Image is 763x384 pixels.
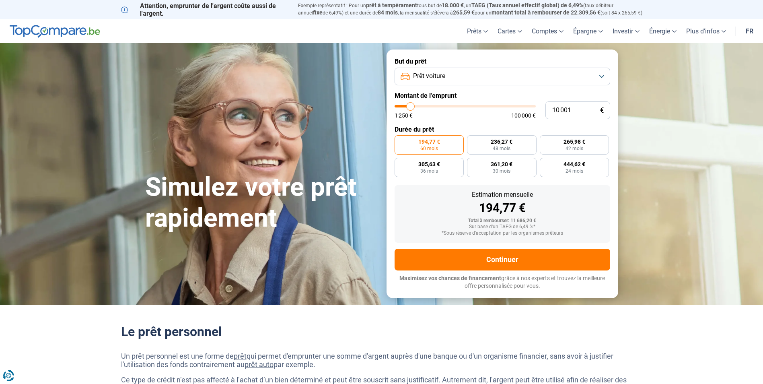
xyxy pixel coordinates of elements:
[608,19,644,43] a: Investir
[413,72,445,81] span: Prêt voiture
[566,169,583,173] span: 24 mois
[395,249,610,270] button: Continuer
[491,139,512,145] span: 236,27 €
[121,324,642,339] h2: Le prêt personnel
[145,172,377,234] h1: Simulez votre prêt rapidement
[420,146,438,151] span: 60 mois
[511,113,536,118] span: 100 000 €
[681,19,731,43] a: Plus d'infos
[493,19,527,43] a: Cartes
[378,9,398,16] span: 84 mois
[313,9,323,16] span: fixe
[121,352,642,369] p: Un prêt personnel est une forme de qui permet d'emprunter une somme d'argent auprès d'une banque ...
[399,275,501,281] span: Maximisez vos chances de financement
[395,275,610,290] p: grâce à nos experts et trouvez la meilleure offre personnalisée pour vous.
[234,352,247,360] a: prêt
[471,2,583,8] span: TAEG (Taux annuel effectif global) de 6,49%
[401,202,604,214] div: 194,77 €
[395,92,610,99] label: Montant de l'emprunt
[401,224,604,230] div: Sur base d'un TAEG de 6,49 %*
[395,68,610,85] button: Prêt voiture
[564,161,585,167] span: 444,62 €
[564,139,585,145] span: 265,98 €
[420,169,438,173] span: 36 mois
[493,146,510,151] span: 48 mois
[527,19,568,43] a: Comptes
[418,161,440,167] span: 305,63 €
[741,19,758,43] a: fr
[395,58,610,65] label: But du prêt
[492,9,601,16] span: montant total à rembourser de 22.309,56 €
[453,9,475,16] span: 265,59 €
[10,25,100,38] img: TopCompare
[395,113,413,118] span: 1 250 €
[366,2,417,8] span: prêt à tempérament
[401,218,604,224] div: Total à rembourser: 11 686,20 €
[493,169,510,173] span: 30 mois
[568,19,608,43] a: Épargne
[401,192,604,198] div: Estimation mensuelle
[401,231,604,236] div: *Sous réserve d'acceptation par les organismes prêteurs
[644,19,681,43] a: Énergie
[600,107,604,114] span: €
[491,161,512,167] span: 361,20 €
[121,2,288,17] p: Attention, emprunter de l'argent coûte aussi de l'argent.
[566,146,583,151] span: 42 mois
[418,139,440,145] span: 194,77 €
[462,19,493,43] a: Prêts
[395,126,610,133] label: Durée du prêt
[442,2,464,8] span: 18.000 €
[245,360,274,369] a: prêt auto
[298,2,642,17] p: Exemple représentatif : Pour un tous but de , un (taux débiteur annuel de 6,49%) et une durée de ...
